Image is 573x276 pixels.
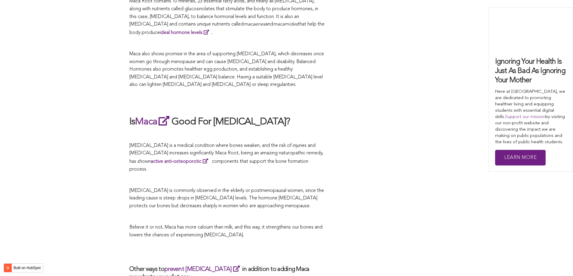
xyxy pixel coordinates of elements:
[129,115,325,129] h2: Is Good For [MEDICAL_DATA]?
[160,30,212,35] strong: .
[129,188,324,208] span: [MEDICAL_DATA] is commonly observed in the elderly or postmenopausal women, since the leading cau...
[495,150,546,166] a: Learn More
[164,266,242,272] a: prevent [MEDICAL_DATA]
[160,30,211,35] a: ideal hormone levels
[273,22,298,27] span: macamides
[244,22,265,27] span: macaenes
[4,264,11,271] img: HubSpot sprocket logo
[4,263,43,272] button: Built on HubSpot
[151,159,211,164] a: active anti-osteoporotic
[11,264,43,272] label: Built on HubSpot
[129,225,322,238] span: Believe it or not, Maca has more calcium than milk, and this way, it strengthens our bones and lo...
[265,22,273,27] span: and
[135,117,171,127] a: Maca
[129,52,324,87] span: Maca also shows promise in the area of supporting [MEDICAL_DATA], which decreases once women go t...
[129,143,323,172] span: [MEDICAL_DATA] is a medical condition where bones weaken, and the risk of injuries and [MEDICAL_D...
[543,247,573,276] iframe: Chat Widget
[129,22,325,35] span: that help the body produce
